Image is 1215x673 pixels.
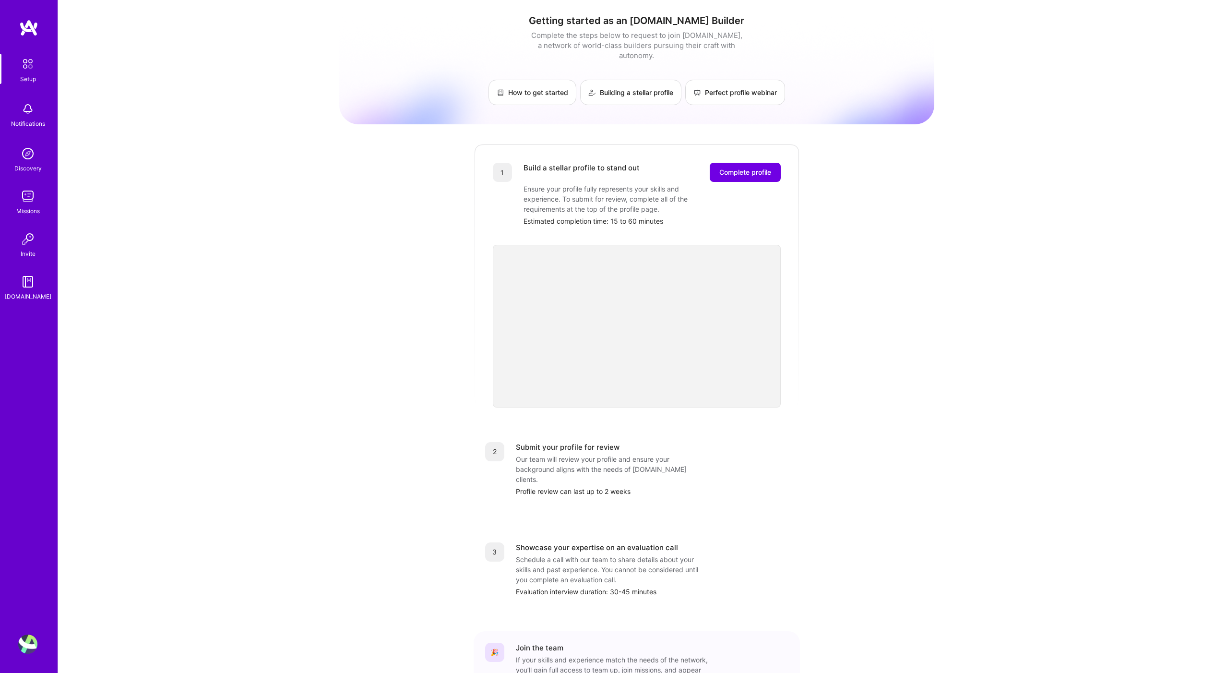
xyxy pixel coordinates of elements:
[18,272,37,291] img: guide book
[516,486,788,496] div: Profile review can last up to 2 weeks
[524,163,640,182] div: Build a stellar profile to stand out
[16,206,40,216] div: Missions
[5,291,51,301] div: [DOMAIN_NAME]
[18,187,37,206] img: teamwork
[485,542,504,562] div: 3
[719,168,771,177] span: Complete profile
[488,80,576,105] a: How to get started
[685,80,785,105] a: Perfect profile webinar
[485,643,504,662] div: 🎉
[18,229,37,249] img: Invite
[516,554,708,585] div: Schedule a call with our team to share details about your skills and past experience. You cannot ...
[524,184,715,214] div: Ensure your profile fully represents your skills and experience. To submit for review, complete a...
[516,643,563,653] div: Join the team
[493,163,512,182] div: 1
[16,635,40,654] a: User Avatar
[339,15,934,26] h1: Getting started as an [DOMAIN_NAME] Builder
[11,119,45,129] div: Notifications
[20,74,36,84] div: Setup
[693,89,701,96] img: Perfect profile webinar
[516,587,788,597] div: Evaluation interview duration: 30-45 minutes
[516,442,619,452] div: Submit your profile for review
[19,19,38,36] img: logo
[18,54,38,74] img: setup
[18,635,37,654] img: User Avatar
[524,216,781,226] div: Estimated completion time: 15 to 60 minutes
[497,89,504,96] img: How to get started
[493,245,781,408] iframe: video
[516,542,678,553] div: Showcase your expertise on an evaluation call
[18,99,37,119] img: bell
[588,89,596,96] img: Building a stellar profile
[516,454,708,484] div: Our team will review your profile and ensure your background aligns with the needs of [DOMAIN_NAM...
[18,144,37,163] img: discovery
[485,442,504,461] div: 2
[580,80,681,105] a: Building a stellar profile
[14,163,42,173] div: Discovery
[21,249,36,259] div: Invite
[529,30,745,60] div: Complete the steps below to request to join [DOMAIN_NAME], a network of world-class builders purs...
[710,163,781,182] button: Complete profile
